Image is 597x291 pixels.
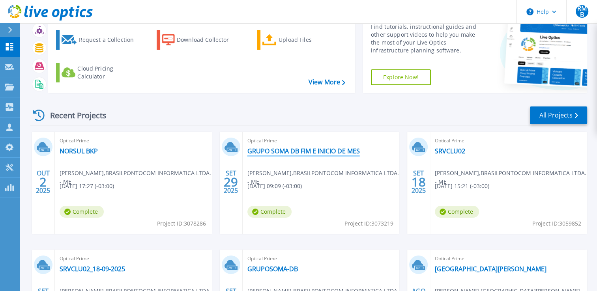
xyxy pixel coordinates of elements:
a: All Projects [530,106,587,124]
span: Project ID: 3073219 [344,219,393,228]
a: GRUPO SOMA DB FIM E INICIO DE MES [247,147,360,155]
span: [PERSON_NAME] , BRASILPONTOCOM INFORMATICA LTDA. - ME [435,169,587,186]
span: RMB [576,5,588,18]
div: Upload Files [279,32,342,48]
span: [DATE] 17:27 (-03:00) [60,182,114,190]
a: [GEOGRAPHIC_DATA][PERSON_NAME] [435,265,546,273]
span: Complete [435,206,479,218]
a: View More [309,78,345,86]
div: SET 2025 [223,168,238,196]
div: Request a Collection [79,32,142,48]
span: Optical Prime [247,254,395,263]
a: Cloud Pricing Calculator [56,63,144,82]
a: Upload Files [257,30,345,50]
a: Explore Now! [371,69,431,85]
span: Optical Prime [60,254,207,263]
span: Optical Prime [435,136,582,145]
a: Request a Collection [56,30,144,50]
div: Download Collector [177,32,240,48]
span: Optical Prime [435,254,582,263]
div: Find tutorials, instructional guides and other support videos to help you make the most of your L... [371,23,483,54]
span: [DATE] 09:09 (-03:00) [247,182,302,190]
div: Cloud Pricing Calculator [77,65,140,80]
span: Optical Prime [60,136,207,145]
span: [PERSON_NAME] , BRASILPONTOCOM INFORMATICA LTDA. - ME [247,169,400,186]
div: OUT 2025 [36,168,51,196]
span: Optical Prime [247,136,395,145]
span: 2 [39,179,47,185]
a: GRUPOSOMA-DB [247,265,298,273]
span: Project ID: 3078286 [157,219,206,228]
a: Download Collector [157,30,245,50]
span: Complete [247,206,292,218]
div: SET 2025 [411,168,426,196]
span: Project ID: 3059852 [532,219,581,228]
span: [DATE] 15:21 (-03:00) [435,182,489,190]
div: Recent Projects [30,106,117,125]
span: Complete [60,206,104,218]
span: 29 [224,179,238,185]
a: SRVCLU02_18-09-2025 [60,265,125,273]
a: NORSUL BKP [60,147,98,155]
span: 18 [412,179,426,185]
a: SRVCLU02 [435,147,465,155]
span: [PERSON_NAME] , BRASILPONTOCOM INFORMATICA LTDA. - ME [60,169,212,186]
